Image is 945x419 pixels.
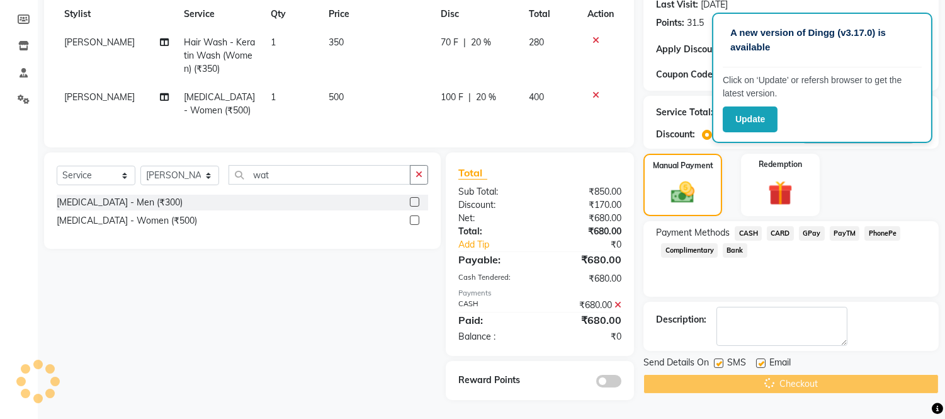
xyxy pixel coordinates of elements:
[723,74,922,100] p: Click on ‘Update’ or refersh browser to get the latest version.
[661,243,718,258] span: Complimentary
[664,179,701,206] img: _cash.svg
[476,91,496,104] span: 20 %
[64,91,135,103] span: [PERSON_NAME]
[687,16,704,30] div: 31.5
[449,212,540,225] div: Net:
[184,37,255,74] span: Hair Wash - Keratin Wash (Women) (₹350)
[458,166,487,180] span: Total
[540,299,631,312] div: ₹680.00
[540,252,631,267] div: ₹680.00
[271,37,276,48] span: 1
[540,225,631,238] div: ₹680.00
[656,68,746,81] div: Coupon Code
[540,330,631,343] div: ₹0
[761,178,800,209] img: _gift.svg
[271,91,276,103] span: 1
[643,356,709,372] span: Send Details On
[540,313,631,328] div: ₹680.00
[769,356,791,372] span: Email
[759,159,802,170] label: Redemption
[57,214,197,227] div: [MEDICAL_DATA] - Women (₹500)
[723,243,747,258] span: Bank
[64,37,135,48] span: [PERSON_NAME]
[656,106,713,119] div: Service Total:
[449,185,540,198] div: Sub Total:
[329,91,344,103] span: 500
[529,91,544,103] span: 400
[656,226,730,239] span: Payment Methods
[449,272,540,285] div: Cash Tendered:
[727,356,746,372] span: SMS
[656,128,695,141] div: Discount:
[730,26,914,54] p: A new version of Dingg (v3.17.0) is available
[458,288,621,299] div: Payments
[184,91,255,116] span: [MEDICAL_DATA] - Women (₹500)
[830,226,860,241] span: PayTM
[799,226,825,241] span: GPay
[555,238,631,251] div: ₹0
[471,36,491,49] span: 20 %
[529,37,544,48] span: 280
[468,91,471,104] span: |
[449,330,540,343] div: Balance :
[540,198,631,212] div: ₹170.00
[229,165,410,185] input: Search or Scan
[656,43,746,56] div: Apply Discount
[57,196,183,209] div: [MEDICAL_DATA] - Men (₹300)
[449,198,540,212] div: Discount:
[449,238,555,251] a: Add Tip
[723,106,778,132] button: Update
[449,374,540,387] div: Reward Points
[329,37,344,48] span: 350
[441,36,458,49] span: 70 F
[449,225,540,238] div: Total:
[449,252,540,267] div: Payable:
[540,185,631,198] div: ₹850.00
[653,160,713,171] label: Manual Payment
[463,36,466,49] span: |
[540,212,631,225] div: ₹680.00
[864,226,900,241] span: PhonePe
[735,226,762,241] span: CASH
[449,299,540,312] div: CASH
[767,226,794,241] span: CARD
[441,91,463,104] span: 100 F
[540,272,631,285] div: ₹680.00
[656,313,706,326] div: Description:
[449,313,540,328] div: Paid:
[656,16,684,30] div: Points:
